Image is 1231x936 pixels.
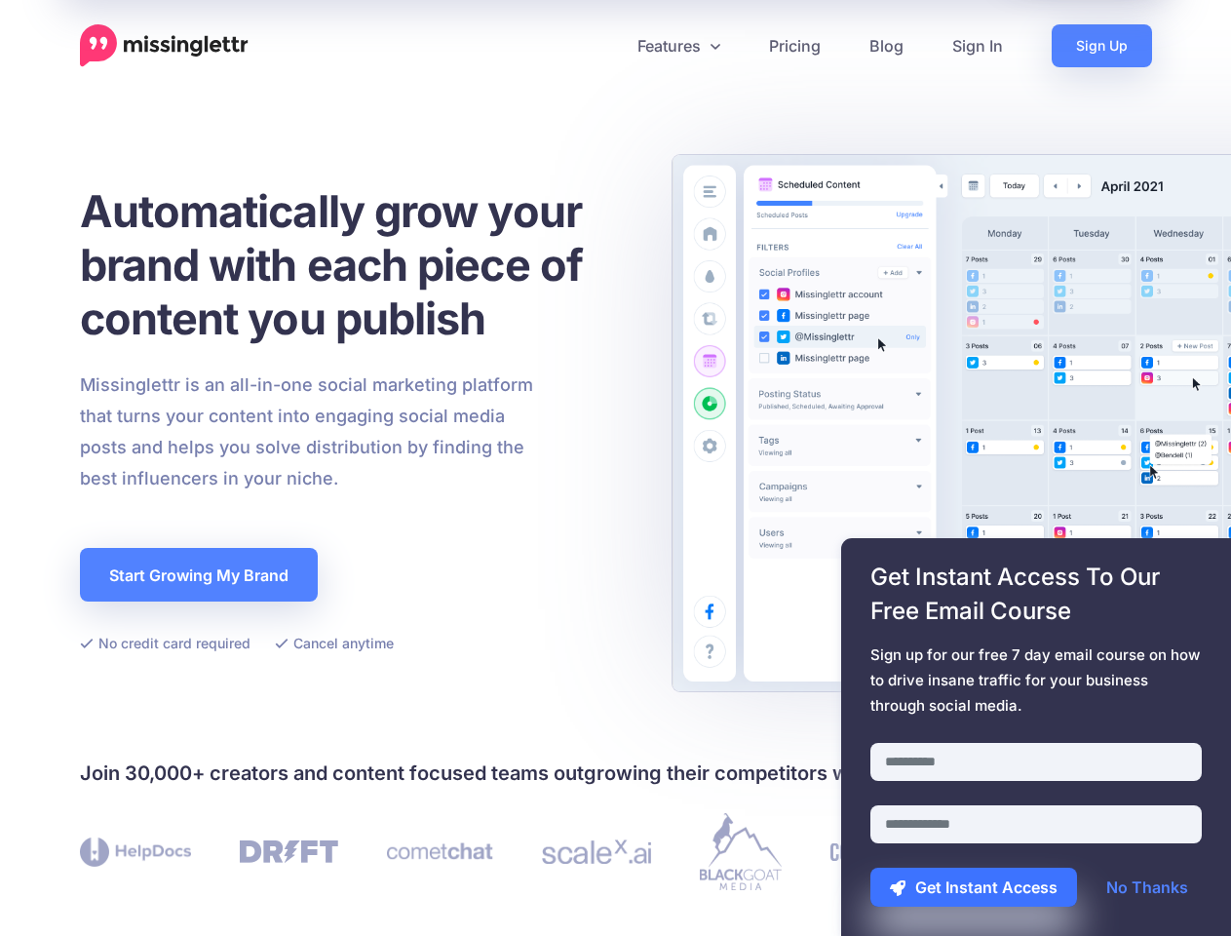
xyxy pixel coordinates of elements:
[613,24,745,67] a: Features
[745,24,845,67] a: Pricing
[1087,868,1208,907] a: No Thanks
[870,643,1202,719] span: Sign up for our free 7 day email course on how to drive insane traffic for your business through ...
[80,184,631,345] h1: Automatically grow your brand with each piece of content you publish
[1052,24,1152,67] a: Sign Up
[870,560,1202,628] span: Get Instant Access To Our Free Email Course
[928,24,1027,67] a: Sign In
[845,24,928,67] a: Blog
[870,868,1077,907] button: Get Instant Access
[80,370,534,494] p: Missinglettr is an all-in-one social marketing platform that turns your content into engaging soc...
[80,24,249,67] a: Home
[80,758,1152,789] h4: Join 30,000+ creators and content focused teams outgrowing their competitors with Missinglettr
[80,548,318,602] a: Start Growing My Brand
